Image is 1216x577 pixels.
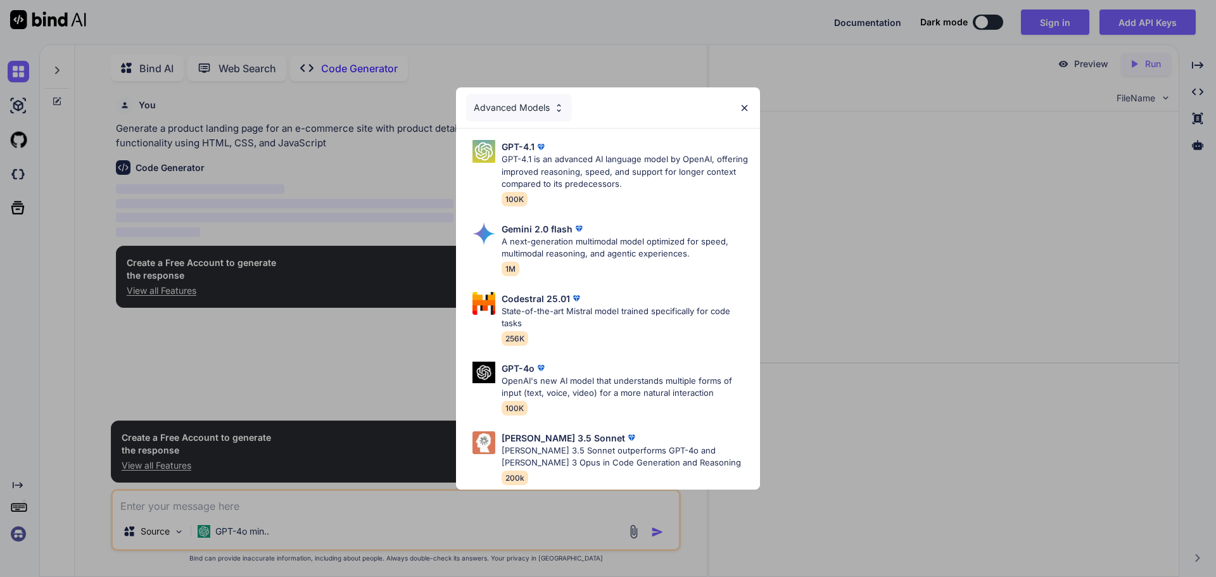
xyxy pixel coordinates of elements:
[502,305,750,330] p: State-of-the-art Mistral model trained specifically for code tasks
[502,445,750,469] p: [PERSON_NAME] 3.5 Sonnet outperforms GPT-4o and [PERSON_NAME] 3 Opus in Code Generation and Reaso...
[472,292,495,315] img: Pick Models
[502,236,750,260] p: A next-generation multimodal model optimized for speed, multimodal reasoning, and agentic experie...
[502,153,750,191] p: GPT-4.1 is an advanced AI language model by OpenAI, offering improved reasoning, speed, and suppo...
[554,103,564,113] img: Pick Models
[472,222,495,245] img: Pick Models
[502,375,750,400] p: OpenAI's new AI model that understands multiple forms of input (text, voice, video) for a more na...
[739,103,750,113] img: close
[570,292,583,305] img: premium
[472,431,495,454] img: Pick Models
[502,222,573,236] p: Gemini 2.0 flash
[472,140,495,163] img: Pick Models
[502,431,625,445] p: [PERSON_NAME] 3.5 Sonnet
[535,362,547,374] img: premium
[502,140,535,153] p: GPT-4.1
[466,94,572,122] div: Advanced Models
[502,471,528,485] span: 200k
[502,192,528,206] span: 100K
[502,401,528,415] span: 100K
[502,292,570,305] p: Codestral 25.01
[625,431,638,444] img: premium
[502,331,528,346] span: 256K
[535,141,547,153] img: premium
[472,362,495,384] img: Pick Models
[502,262,519,276] span: 1M
[573,222,585,235] img: premium
[502,362,535,375] p: GPT-4o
